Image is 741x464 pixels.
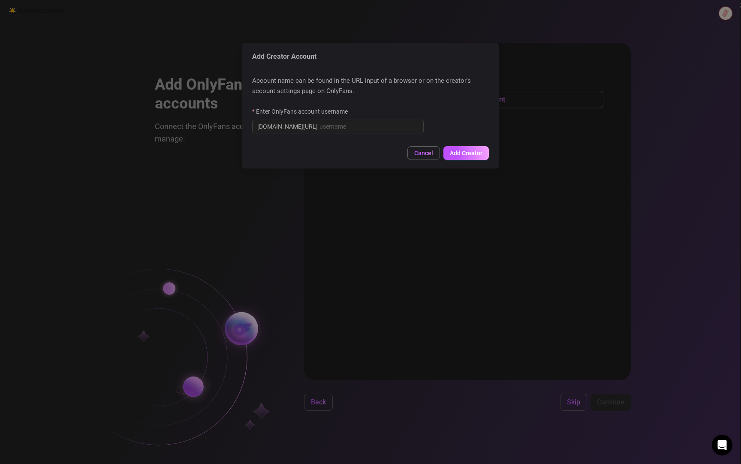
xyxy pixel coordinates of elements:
[252,76,489,96] span: Account name can be found in the URL input of a browser or on the creator's account settings page...
[407,146,440,160] button: Cancel
[450,150,482,157] span: Add Creator
[252,51,489,62] div: Add Creator Account
[414,150,433,157] span: Cancel
[252,107,353,116] label: Enter OnlyFans account username
[257,122,318,131] span: [DOMAIN_NAME][URL]
[319,122,419,131] input: Enter OnlyFans account username
[443,146,489,160] button: Add Creator
[712,435,732,455] div: Open Intercom Messenger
